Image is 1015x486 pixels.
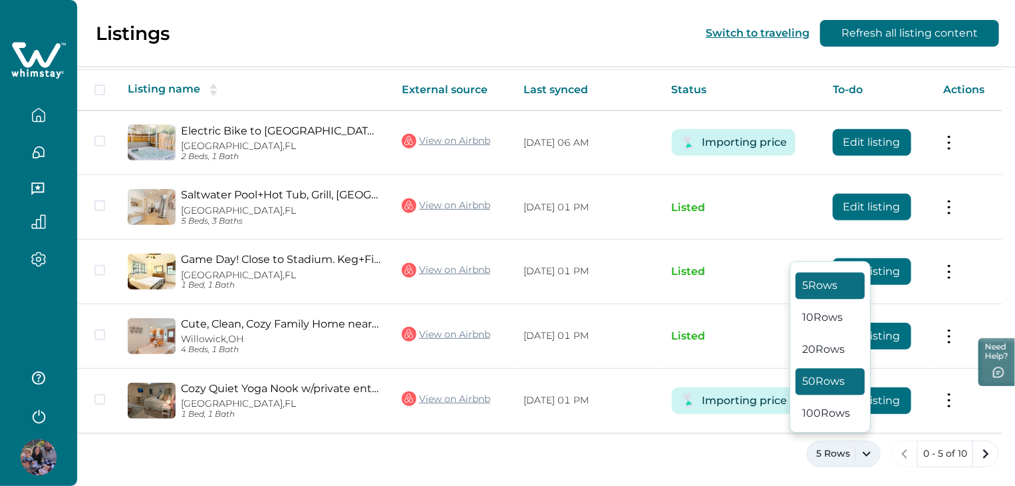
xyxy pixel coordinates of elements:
[796,400,865,427] button: 100 Rows
[702,129,788,156] button: Importing price
[833,323,911,350] button: Edit listing
[181,124,380,137] a: Electric Bike to [GEOGRAPHIC_DATA]. Hot Tub Cottage.
[181,140,380,152] p: [GEOGRAPHIC_DATA], FL
[128,124,176,160] img: propertyImage_Electric Bike to Siesta Beach. Hot Tub Cottage.
[891,441,918,467] button: previous page
[181,253,380,266] a: Game Day! Close to Stadium. Keg+Firepit+Parking.
[796,368,865,395] button: 50 Rows
[200,83,227,97] button: sorting
[117,70,391,111] th: Listing name
[181,205,380,216] p: [GEOGRAPHIC_DATA], FL
[796,304,865,331] button: 10 Rows
[181,409,380,419] p: 1 Bed, 1 Bath
[923,447,967,461] p: 0 - 5 of 10
[820,20,999,47] button: Refresh all listing content
[523,265,650,278] p: [DATE] 01 PM
[972,441,999,467] button: next page
[833,129,911,156] button: Edit listing
[181,280,380,290] p: 1 Bed, 1 Bath
[706,27,809,39] button: Switch to traveling
[181,382,380,395] a: Cozy Quiet Yoga Nook w/private entry & bird yard
[672,201,811,214] p: Listed
[933,70,1003,111] th: Actions
[402,390,490,407] a: View on Airbnb
[672,330,811,343] p: Listed
[21,439,57,475] img: Whimstay Host
[181,318,380,330] a: Cute, Clean, Cozy Family Home near Playground+Pool
[181,270,380,281] p: [GEOGRAPHIC_DATA], FL
[523,201,650,214] p: [DATE] 01 PM
[181,216,380,226] p: 5 Beds, 3 Baths
[702,387,788,414] button: Importing price
[181,152,380,162] p: 2 Beds, 1 Bath
[833,258,911,285] button: Edit listing
[833,387,911,414] button: Edit listing
[523,394,650,407] p: [DATE] 01 PM
[128,383,176,419] img: propertyImage_Cozy Quiet Yoga Nook w/private entry & bird yard
[402,197,490,214] a: View on Airbnb
[672,265,811,278] p: Listed
[822,70,933,111] th: To-do
[402,132,490,150] a: View on Airbnb
[523,136,650,150] p: [DATE] 06 AM
[833,194,911,220] button: Edit listing
[402,326,490,343] a: View on Airbnb
[680,134,696,151] img: Timer
[513,70,660,111] th: Last synced
[917,441,973,467] button: 0 - 5 of 10
[402,262,490,279] a: View on Airbnb
[128,254,176,290] img: propertyImage_Game Day! Close to Stadium. Keg+Firepit+Parking.
[796,336,865,363] button: 20 Rows
[181,334,380,345] p: Willowick, OH
[181,345,380,355] p: 4 Beds, 1 Bath
[128,189,176,225] img: propertyImage_Saltwater Pool+Hot Tub, Grill, Walk Downtown
[181,188,380,201] a: Saltwater Pool+Hot Tub, Grill, [GEOGRAPHIC_DATA]
[796,272,865,299] button: 5 Rows
[391,70,513,111] th: External source
[128,318,176,354] img: propertyImage_Cute, Clean, Cozy Family Home near Playground+Pool
[807,441,881,467] button: 5 Rows
[680,392,696,409] img: Timer
[661,70,822,111] th: Status
[523,330,650,343] p: [DATE] 01 PM
[96,22,170,45] p: Listings
[181,398,380,409] p: [GEOGRAPHIC_DATA], FL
